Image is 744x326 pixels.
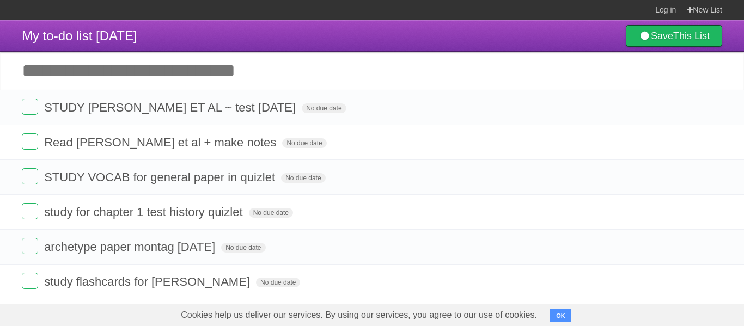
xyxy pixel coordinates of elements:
span: No due date [256,278,300,287]
span: Read [PERSON_NAME] et al + make notes [44,136,279,149]
span: No due date [302,103,346,113]
label: Done [22,273,38,289]
span: STUDY [PERSON_NAME] ET AL ~ test [DATE] [44,101,298,114]
span: archetype paper montag [DATE] [44,240,218,254]
span: study flashcards for [PERSON_NAME] [44,275,253,288]
span: study for chapter 1 test history quizlet [44,205,245,219]
label: Done [22,99,38,115]
a: SaveThis List [626,25,722,47]
label: Done [22,203,38,219]
span: No due date [282,138,326,148]
span: No due date [249,208,293,218]
span: STUDY VOCAB for general paper in quizlet [44,170,278,184]
span: Cookies help us deliver our services. By using our services, you agree to our use of cookies. [170,304,548,326]
span: No due date [221,243,265,253]
button: OK [550,309,571,322]
span: My to-do list [DATE] [22,28,137,43]
span: No due date [281,173,325,183]
label: Done [22,238,38,254]
b: This List [673,30,710,41]
label: Done [22,168,38,184]
label: Done [22,133,38,150]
